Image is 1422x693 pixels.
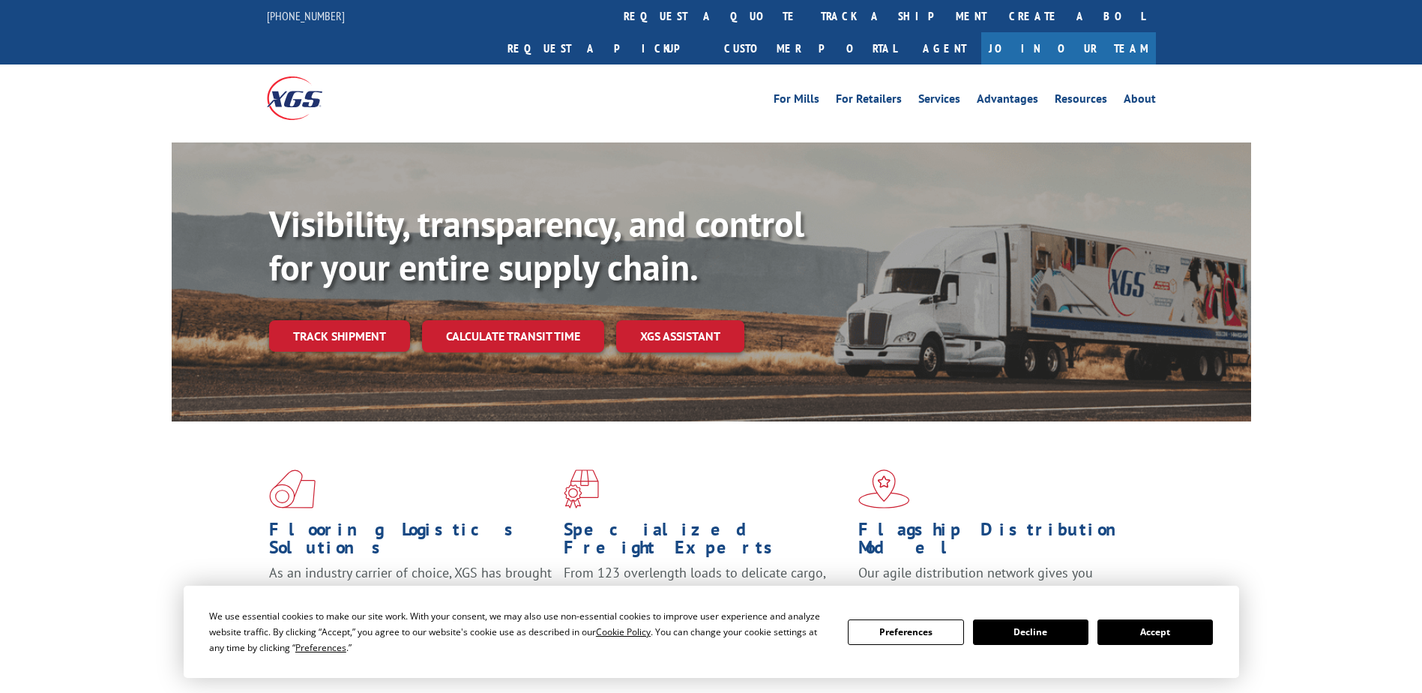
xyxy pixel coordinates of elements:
a: Join Our Team [981,32,1156,64]
a: Resources [1055,93,1107,109]
a: Track shipment [269,320,410,352]
h1: Flooring Logistics Solutions [269,520,552,564]
a: Customer Portal [713,32,908,64]
span: Preferences [295,641,346,654]
button: Accept [1097,619,1213,645]
span: Cookie Policy [596,625,651,638]
img: xgs-icon-total-supply-chain-intelligence-red [269,469,316,508]
div: Cookie Consent Prompt [184,586,1239,678]
a: [PHONE_NUMBER] [267,8,345,23]
img: xgs-icon-flagship-distribution-model-red [858,469,910,508]
a: For Retailers [836,93,902,109]
h1: Flagship Distribution Model [858,520,1142,564]
a: About [1124,93,1156,109]
span: As an industry carrier of choice, XGS has brought innovation and dedication to flooring logistics... [269,564,552,617]
span: Our agile distribution network gives you nationwide inventory management on demand. [858,564,1134,599]
a: Advantages [977,93,1038,109]
a: Calculate transit time [422,320,604,352]
a: Services [918,93,960,109]
a: Request a pickup [496,32,713,64]
img: xgs-icon-focused-on-flooring-red [564,469,599,508]
a: XGS ASSISTANT [616,320,744,352]
h1: Specialized Freight Experts [564,520,847,564]
b: Visibility, transparency, and control for your entire supply chain. [269,200,804,290]
button: Decline [973,619,1088,645]
p: From 123 overlength loads to delicate cargo, our experienced staff knows the best way to move you... [564,564,847,631]
a: For Mills [774,93,819,109]
button: Preferences [848,619,963,645]
div: We use essential cookies to make our site work. With your consent, we may also use non-essential ... [209,608,830,655]
a: Agent [908,32,981,64]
